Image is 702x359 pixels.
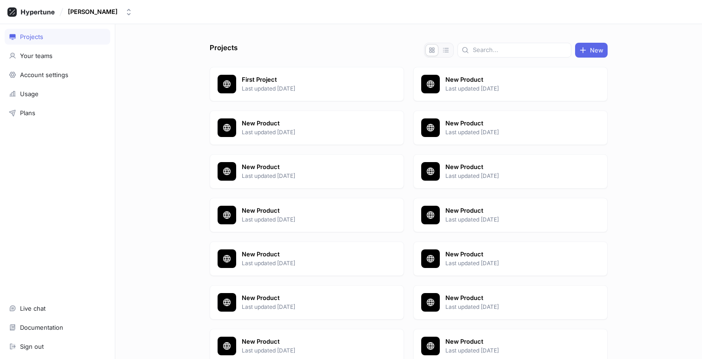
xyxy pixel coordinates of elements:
[5,105,110,121] a: Plans
[20,33,43,40] div: Projects
[590,47,603,53] span: New
[242,303,377,311] p: Last updated [DATE]
[20,71,68,78] div: Account settings
[473,46,567,55] input: Search...
[445,163,580,172] p: New Product
[68,8,118,16] div: [PERSON_NAME]
[242,346,377,355] p: Last updated [DATE]
[242,85,377,93] p: Last updated [DATE]
[242,119,377,128] p: New Product
[242,337,377,346] p: New Product
[242,294,377,303] p: New Product
[5,48,110,64] a: Your teams
[5,320,110,335] a: Documentation
[5,86,110,102] a: Usage
[242,215,377,224] p: Last updated [DATE]
[445,85,580,93] p: Last updated [DATE]
[242,163,377,172] p: New Product
[445,75,580,85] p: New Product
[445,119,580,128] p: New Product
[242,128,377,137] p: Last updated [DATE]
[20,52,53,59] div: Your teams
[445,206,580,215] p: New Product
[210,43,238,58] p: Projects
[445,128,580,137] p: Last updated [DATE]
[445,337,580,346] p: New Product
[242,75,377,85] p: First Project
[20,109,35,117] div: Plans
[242,172,377,180] p: Last updated [DATE]
[445,259,580,268] p: Last updated [DATE]
[445,250,580,259] p: New Product
[445,172,580,180] p: Last updated [DATE]
[20,90,39,98] div: Usage
[20,305,46,312] div: Live chat
[242,259,377,268] p: Last updated [DATE]
[242,250,377,259] p: New Product
[445,303,580,311] p: Last updated [DATE]
[5,67,110,83] a: Account settings
[445,294,580,303] p: New Product
[445,215,580,224] p: Last updated [DATE]
[20,343,44,350] div: Sign out
[445,346,580,355] p: Last updated [DATE]
[242,206,377,215] p: New Product
[20,324,63,331] div: Documentation
[5,29,110,45] a: Projects
[64,4,136,20] button: [PERSON_NAME]
[575,43,608,58] button: New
